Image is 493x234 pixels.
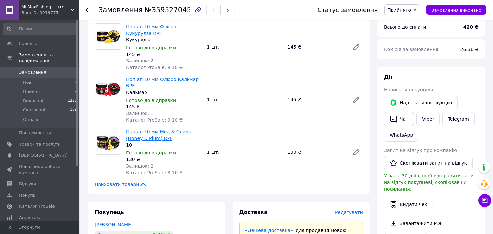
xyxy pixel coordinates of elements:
span: Готово до відправки [126,150,176,155]
span: 1221 [68,98,77,104]
span: 2 [75,89,77,95]
span: У вас є 30 днів, щоб відправити запит на відгук покупцеві, скопіювавши посилання. [384,173,476,192]
span: Залишок: 1 [126,111,154,116]
div: 145 ₴ [126,51,202,58]
span: Замовлення [19,69,46,75]
a: Viber [416,112,439,126]
span: Дії [384,74,392,80]
div: 130 ₴ [285,148,347,157]
span: №359527045 [145,6,191,14]
span: Головна [19,41,37,47]
button: Замовлення виконано [426,5,486,15]
a: Поп ап 10 мм Флюро Кукурудза RPF [126,24,176,36]
span: Аналітика [19,215,42,221]
span: Замовлення [99,6,143,14]
button: Надіслати інструкцію [384,96,458,109]
span: Редагувати [335,210,363,215]
span: Готово до відправки [126,45,176,50]
span: Каталог ProSale: 9.10 ₴ [126,65,183,70]
a: Завантажити PDF [384,217,448,230]
span: Залишок: 2 [126,163,154,169]
span: Оплачені [23,117,44,123]
span: Замовлення виконано [431,8,481,12]
span: Готово до відправки [126,98,176,103]
span: Нові [23,80,33,85]
span: Запит на відгук про компанію [384,148,457,153]
span: Каталог ProSale [19,203,55,209]
div: Ваш ID: 3919775 [21,10,79,16]
div: 130 ₴ [126,156,202,163]
span: Прийняті [23,89,43,95]
a: Редагувати [350,146,363,159]
button: Чат з покупцем [478,194,491,207]
div: 1 шт. [204,42,285,52]
span: 0 [75,80,77,85]
span: Повідомлення [19,130,51,136]
a: «Дешева доставка» [245,228,293,233]
div: Повернутися назад [85,7,91,13]
span: [DEMOGRAPHIC_DATA] [19,152,68,158]
div: Кукурудза [126,36,202,43]
span: Написати покупцеві [384,87,433,92]
span: 0 [75,117,77,123]
span: Покупці [19,192,37,198]
a: WhatsApp [384,129,418,142]
span: Приховати товари [95,181,147,188]
span: Замовлення та повідомлення [19,52,79,64]
span: Показники роботи компанії [19,164,61,175]
span: Залишок: 2 [126,58,154,63]
div: 1 шт. [204,148,285,157]
span: MilMaxFishing - інтернет-магазин [21,4,71,10]
a: [PERSON_NAME] [95,222,133,227]
img: Поп ап 10 мм Мед & Слива (Honey & Plum) RPF [95,131,121,152]
span: Відгуки [19,181,36,187]
div: Статус замовлення [318,7,378,13]
button: Скопіювати запит на відгук [384,156,473,170]
button: Чат [384,112,414,126]
a: Редагувати [350,40,363,54]
span: Каталог ProSale: 8.16 ₴ [126,170,183,175]
img: Поп ап 10 мм Флюро Кальмар RPF [95,79,121,100]
span: Виконані [23,98,43,104]
div: Кальмар [126,89,202,96]
input: Пошук [3,23,78,35]
span: Каталог ProSale: 9.10 ₴ [126,117,183,123]
span: 26.36 ₴ [460,47,479,52]
a: Редагувати [350,93,363,106]
div: 145 ₴ [285,95,347,104]
div: 145 ₴ [285,42,347,52]
span: Всього до сплати [384,24,426,30]
a: Поп ап 10 мм Мед & Слива (Honey & Plum) RPF [126,129,191,141]
div: 10 [126,142,202,148]
span: 169 [70,107,77,113]
div: 1 шт. [204,95,285,104]
b: 420 ₴ [463,24,479,30]
a: Telegram [442,112,475,126]
a: Поп ап 10 мм Флюро Кальмар RPF [126,77,199,88]
span: Прийнято [387,7,411,12]
span: Комісія за замовлення [384,47,438,52]
div: 145 ₴ [126,104,202,110]
span: Товари та послуги [19,141,61,147]
span: Скасовані [23,107,45,113]
img: Поп ап 10 мм Флюро Кукурудза RPF [95,26,121,47]
span: Доставка [239,209,268,215]
span: Покупець [95,209,124,215]
button: Видати чек [384,198,433,211]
